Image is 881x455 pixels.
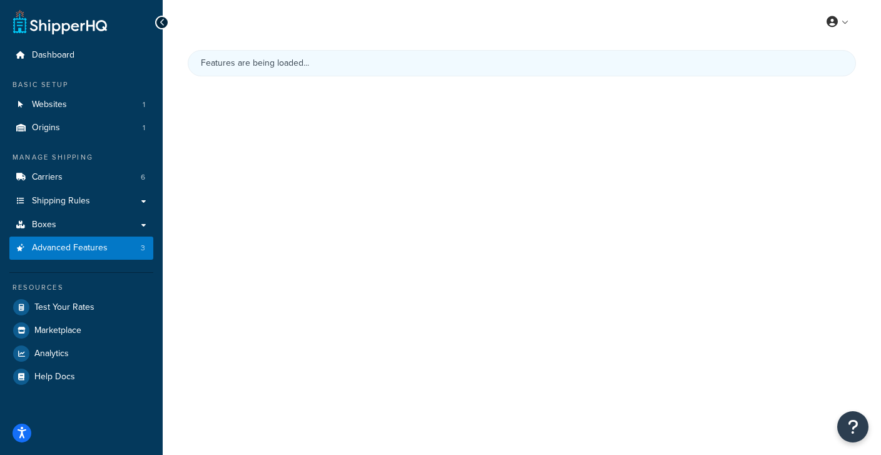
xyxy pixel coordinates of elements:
[9,166,153,189] a: Carriers6
[32,123,60,133] span: Origins
[9,116,153,140] a: Origins1
[143,100,145,110] span: 1
[9,44,153,67] a: Dashboard
[9,319,153,342] a: Marketplace
[9,237,153,260] li: Advanced Features
[32,100,67,110] span: Websites
[9,166,153,189] li: Carriers
[32,172,63,183] span: Carriers
[9,237,153,260] a: Advanced Features3
[9,296,153,319] a: Test Your Rates
[32,50,74,61] span: Dashboard
[9,79,153,90] div: Basic Setup
[9,152,153,163] div: Manage Shipping
[837,411,868,442] button: Open Resource Center
[141,243,145,253] span: 3
[9,342,153,365] a: Analytics
[32,220,56,230] span: Boxes
[9,116,153,140] li: Origins
[34,325,81,336] span: Marketplace
[34,372,75,382] span: Help Docs
[34,349,69,359] span: Analytics
[9,213,153,237] a: Boxes
[9,366,153,388] a: Help Docs
[9,93,153,116] li: Websites
[143,123,145,133] span: 1
[141,172,145,183] span: 6
[9,282,153,293] div: Resources
[34,302,94,313] span: Test Your Rates
[188,50,856,76] div: Features are being loaded...
[32,243,108,253] span: Advanced Features
[32,196,90,207] span: Shipping Rules
[9,93,153,116] a: Websites1
[9,190,153,213] a: Shipping Rules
